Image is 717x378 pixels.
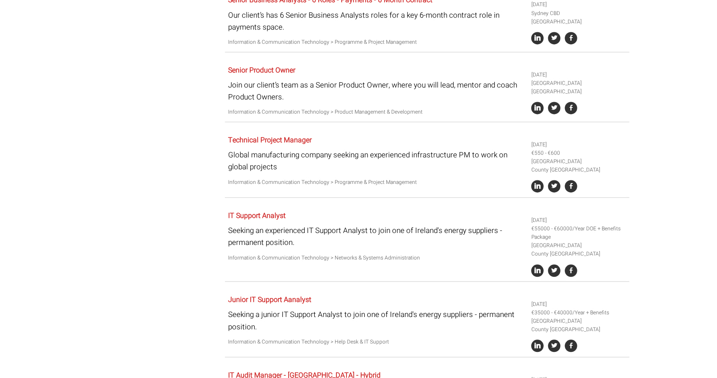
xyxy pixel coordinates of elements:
li: [DATE] [531,216,626,225]
li: €55000 - €60000/Year DOE + Benefits Package [531,225,626,241]
a: Senior Product Owner [228,65,295,76]
li: [DATE] [531,0,626,9]
p: Information & Communication Technology > Programme & Project Management [228,38,525,46]
p: Join our client’s team as a Senior Product Owner, where you will lead, mentor and coach Product O... [228,79,525,103]
a: IT Support Analyst [228,210,286,221]
li: [GEOGRAPHIC_DATA] [GEOGRAPHIC_DATA] [531,79,626,96]
li: Sydney CBD [GEOGRAPHIC_DATA] [531,9,626,26]
a: Junior IT Support Aanalyst [228,294,311,305]
p: Our client’s has 6 Senior Business Analysts roles for a key 6-month contract role in payments space. [228,9,525,33]
li: €550 - €600 [531,149,626,157]
li: [DATE] [531,141,626,149]
p: Information & Communication Technology > Programme & Project Management [228,178,525,187]
p: Seeking a junior IT Support Analyst to join one of Ireland's energy suppliers - permanent position. [228,309,525,332]
li: [DATE] [531,71,626,79]
li: [GEOGRAPHIC_DATA] County [GEOGRAPHIC_DATA] [531,317,626,334]
li: [GEOGRAPHIC_DATA] County [GEOGRAPHIC_DATA] [531,157,626,174]
p: Information & Communication Technology > Networks & Systems Administration [228,254,525,262]
p: Information & Communication Technology > Product Management & Development [228,108,525,116]
p: Seeking an experienced IT Support Analyst to join one of Ireland's energy suppliers - permanent p... [228,225,525,248]
li: [DATE] [531,300,626,309]
p: Global manufacturing company seeking an experienced infrastructure PM to work on global projects [228,149,525,173]
li: [GEOGRAPHIC_DATA] County [GEOGRAPHIC_DATA] [531,241,626,258]
li: €35000 - €40000/Year + Benefits [531,309,626,317]
p: Information & Communication Technology > Help Desk & IT Support [228,338,525,346]
a: Technical Project Manager [228,135,312,145]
